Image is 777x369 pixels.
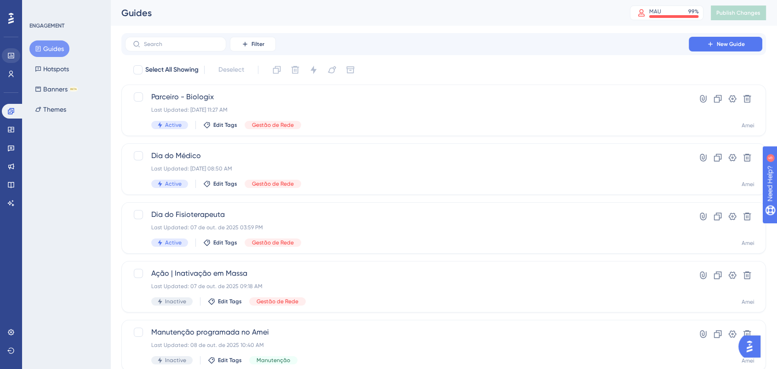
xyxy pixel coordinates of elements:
div: Last Updated: 08 de out. de 2025 10:40 AM [151,341,663,349]
div: Amei [742,181,754,188]
button: BannersBETA [29,81,83,97]
button: Hotspots [29,61,74,77]
button: Edit Tags [208,298,242,305]
input: Search [144,41,218,47]
div: Amei [742,298,754,306]
span: New Guide [717,40,745,48]
span: Dia do Fisioterapeuta [151,209,663,220]
span: Filter [251,40,264,48]
span: Gestão de Rede [257,298,298,305]
span: Manutenção [257,357,290,364]
span: Dia do Médico [151,150,663,161]
button: Guides [29,40,69,57]
span: Ação | Inativação em Massa [151,268,663,279]
button: New Guide [689,37,762,51]
div: Guides [121,6,607,19]
span: Edit Tags [213,239,237,246]
span: Inactive [165,357,186,364]
div: MAU [649,8,661,15]
div: 5 [64,5,67,12]
div: Amei [742,239,754,247]
span: Active [165,180,182,187]
span: Gestão de Rede [252,121,294,129]
button: Publish Changes [711,6,766,20]
span: Edit Tags [213,180,237,187]
span: Select All Showing [145,64,199,75]
div: ENGAGEMENT [29,22,64,29]
button: Edit Tags [208,357,242,364]
div: Amei [742,122,754,129]
span: Active [165,239,182,246]
span: Edit Tags [218,357,242,364]
span: Need Help? [22,2,57,13]
button: Edit Tags [203,239,237,246]
span: Parceiro - Biologix [151,91,663,102]
span: Inactive [165,298,186,305]
div: Last Updated: 07 de out. de 2025 09:18 AM [151,283,663,290]
div: Last Updated: [DATE] 08:50 AM [151,165,663,172]
button: Edit Tags [203,121,237,129]
button: Deselect [210,62,252,78]
div: Amei [742,357,754,364]
div: 99 % [688,8,699,15]
span: Gestão de Rede [252,239,294,246]
div: BETA [69,87,78,91]
span: Edit Tags [218,298,242,305]
div: Last Updated: 07 de out. de 2025 03:59 PM [151,224,663,231]
span: Publish Changes [716,9,760,17]
iframe: UserGuiding AI Assistant Launcher [738,333,766,360]
div: Last Updated: [DATE] 11:27 AM [151,106,663,114]
span: Edit Tags [213,121,237,129]
span: Gestão de Rede [252,180,294,187]
button: Themes [29,101,72,118]
span: Deselect [218,64,244,75]
button: Edit Tags [203,180,237,187]
span: Active [165,121,182,129]
span: Manutenção programada no Amei [151,327,663,338]
button: Filter [230,37,276,51]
